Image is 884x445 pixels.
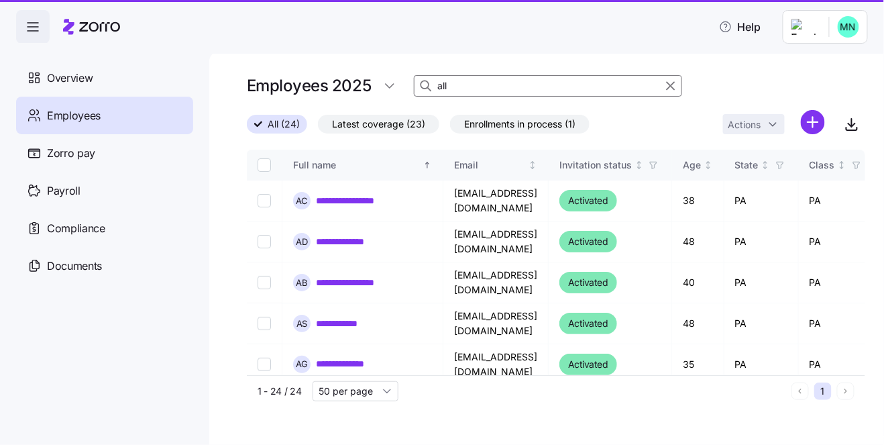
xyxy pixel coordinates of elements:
[791,383,809,400] button: Previous page
[708,13,772,40] button: Help
[296,196,309,205] span: A C
[672,344,724,385] td: 35
[683,158,701,172] div: Age
[814,383,832,400] button: 1
[296,278,308,287] span: A B
[258,194,271,207] input: Select record 1
[423,160,432,170] div: Sorted ascending
[728,120,761,130] span: Actions
[16,209,193,247] a: Compliance
[528,160,537,170] div: Not sorted
[672,181,724,221] td: 38
[258,358,271,371] input: Select record 5
[799,181,875,221] td: PA
[47,145,95,162] span: Zorro pay
[268,115,300,133] span: All (24)
[258,276,271,289] input: Select record 3
[799,344,875,385] td: PA
[293,158,421,172] div: Full name
[724,221,799,262] td: PA
[443,221,549,262] td: [EMAIL_ADDRESS][DOMAIN_NAME]
[719,19,761,35] span: Help
[838,16,859,38] img: b0ee0d05d7ad5b312d7e0d752ccfd4ca
[837,160,846,170] div: Not sorted
[704,160,713,170] div: Not sorted
[724,150,799,181] th: StateNot sorted
[791,19,818,35] img: Employer logo
[724,262,799,303] td: PA
[837,383,854,400] button: Next page
[296,360,309,368] span: A G
[568,275,608,291] span: Activated
[332,115,425,133] span: Latest coverage (23)
[258,235,271,248] input: Select record 2
[443,262,549,303] td: [EMAIL_ADDRESS][DOMAIN_NAME]
[16,247,193,285] a: Documents
[47,258,102,275] span: Documents
[454,158,526,172] div: Email
[735,158,759,172] div: State
[568,193,608,209] span: Activated
[724,181,799,221] td: PA
[801,110,825,134] svg: add icon
[810,158,835,172] div: Class
[443,181,549,221] td: [EMAIL_ADDRESS][DOMAIN_NAME]
[47,220,105,237] span: Compliance
[568,315,608,332] span: Activated
[296,319,308,328] span: A S
[247,75,371,96] h1: Employees 2025
[799,221,875,262] td: PA
[672,150,724,181] th: AgeNot sorted
[443,150,549,181] th: EmailNot sorted
[464,115,575,133] span: Enrollments in process (1)
[443,303,549,344] td: [EMAIL_ADDRESS][DOMAIN_NAME]
[258,158,271,172] input: Select all records
[634,160,644,170] div: Not sorted
[414,75,682,97] input: Search employees
[16,59,193,97] a: Overview
[723,114,785,134] button: Actions
[568,356,608,373] span: Activated
[724,344,799,385] td: PA
[559,158,632,172] div: Invitation status
[799,150,875,181] th: ClassNot sorted
[296,237,308,246] span: A D
[443,344,549,385] td: [EMAIL_ADDRESS][DOMAIN_NAME]
[47,70,93,87] span: Overview
[16,134,193,172] a: Zorro pay
[258,385,302,398] span: 1 - 24 / 24
[799,262,875,303] td: PA
[672,262,724,303] td: 40
[672,303,724,344] td: 48
[47,183,80,199] span: Payroll
[549,150,672,181] th: Invitation statusNot sorted
[16,172,193,209] a: Payroll
[672,221,724,262] td: 48
[282,150,443,181] th: Full nameSorted ascending
[724,303,799,344] td: PA
[258,317,271,330] input: Select record 4
[16,97,193,134] a: Employees
[568,234,608,250] span: Activated
[761,160,770,170] div: Not sorted
[47,107,101,124] span: Employees
[799,303,875,344] td: PA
